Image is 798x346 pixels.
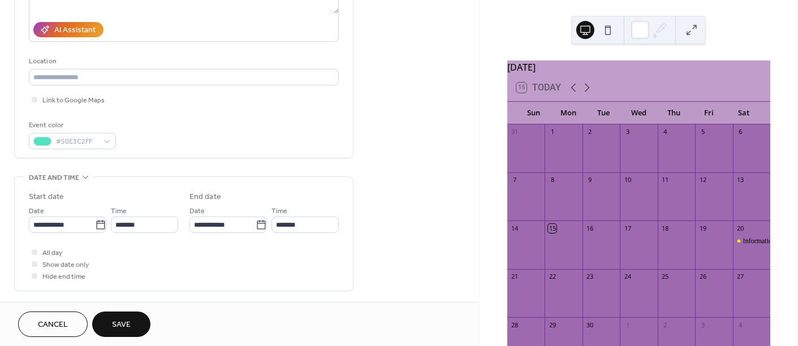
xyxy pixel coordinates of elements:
div: 24 [623,273,632,281]
div: 29 [548,321,557,329]
span: Hide end time [42,271,85,283]
div: End date [189,191,221,203]
span: #50E3C2FF [56,136,98,148]
span: Save [112,319,131,331]
div: 31 [511,128,519,136]
div: Start date [29,191,64,203]
div: 14 [511,224,519,232]
span: Show date only [42,259,89,271]
div: 1 [623,321,632,329]
div: 3 [623,128,632,136]
div: Tue [586,102,621,124]
div: Sat [726,102,761,124]
div: Sun [516,102,551,124]
div: 2 [661,321,670,329]
div: Wed [621,102,656,124]
div: 4 [661,128,670,136]
div: 4 [736,321,745,329]
div: 20 [736,224,745,232]
span: Date [29,206,44,218]
button: Save [92,312,150,337]
span: All day [42,248,62,259]
div: 13 [736,176,745,184]
div: 11 [661,176,670,184]
div: 1 [548,128,557,136]
div: 19 [698,224,707,232]
div: 16 [586,224,594,232]
div: Thu [656,102,691,124]
div: 2 [586,128,594,136]
span: Date [189,206,205,218]
div: 7 [511,176,519,184]
div: 10 [623,176,632,184]
button: AI Assistant [33,22,103,37]
div: Event color [29,119,114,131]
div: 8 [548,176,557,184]
div: Location [29,55,337,67]
div: 21 [511,273,519,281]
div: 6 [736,128,745,136]
div: 27 [736,273,745,281]
span: Cancel [38,319,68,331]
div: 26 [698,273,707,281]
div: 9 [586,176,594,184]
div: [DATE] [507,60,770,74]
div: 17 [623,224,632,232]
div: 5 [698,128,707,136]
div: 28 [511,321,519,329]
div: 15 [548,224,557,232]
div: 18 [661,224,670,232]
div: 23 [586,273,594,281]
div: Mon [551,102,586,124]
div: 30 [586,321,594,329]
div: Fri [691,102,726,124]
div: 22 [548,273,557,281]
div: 25 [661,273,670,281]
span: Date and time [29,172,79,184]
div: AI Assistant [54,25,96,37]
div: 3 [698,321,707,329]
div: Informational March & Peace Vigil [733,236,770,246]
div: 12 [698,176,707,184]
button: Cancel [18,312,88,337]
span: Time [111,206,127,218]
span: Time [271,206,287,218]
span: Link to Google Maps [42,95,105,107]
